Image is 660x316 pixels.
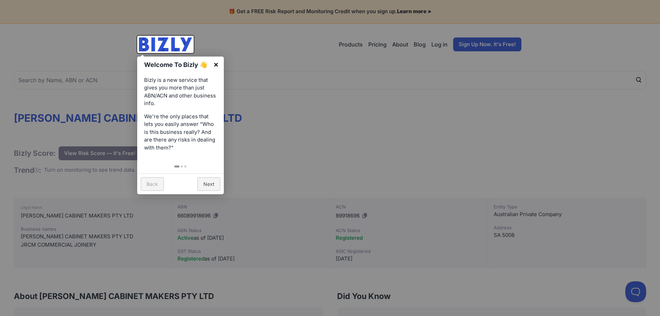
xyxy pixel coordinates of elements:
[141,177,164,191] a: Back
[197,177,220,191] a: Next
[144,60,210,69] h1: Welcome To Bizly 👋
[144,76,217,108] p: Bizly is a new service that gives you more than just ABN/ACN and other business info.
[208,57,224,72] a: ×
[144,113,217,152] p: We're the only places that lets you easily answer “Who is this business really? And are there any...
